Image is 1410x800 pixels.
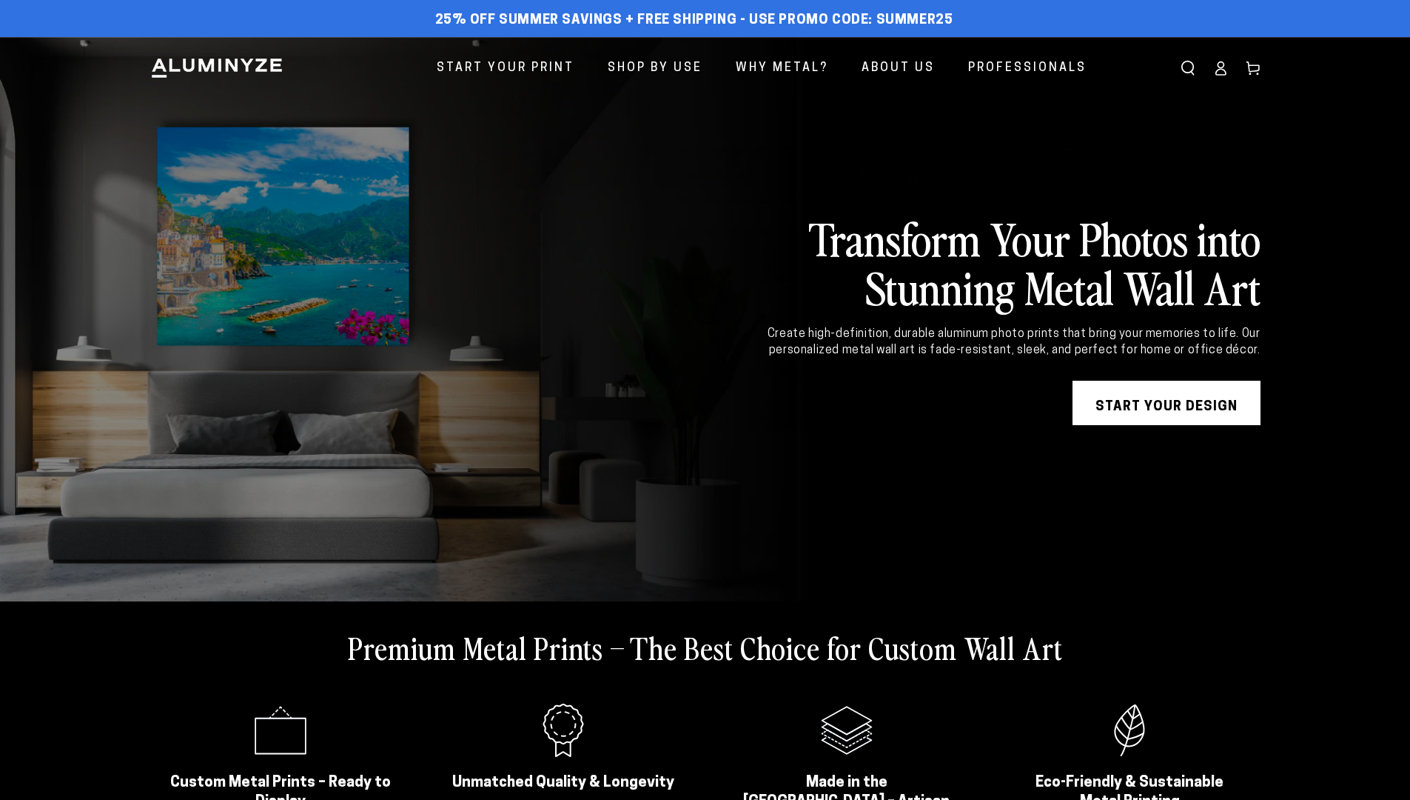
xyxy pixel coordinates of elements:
summary: Search our site [1172,52,1204,84]
h2: Premium Metal Prints – The Best Choice for Custom Wall Art [348,628,1063,667]
a: Professionals [957,49,1098,88]
a: About Us [850,49,946,88]
a: Shop By Use [597,49,714,88]
span: About Us [862,58,935,79]
a: Why Metal? [725,49,839,88]
span: Professionals [968,58,1087,79]
span: Shop By Use [608,58,702,79]
h2: Unmatched Quality & Longevity [451,773,676,793]
div: Create high-definition, durable aluminum photo prints that bring your memories to life. Our perso... [723,326,1260,359]
a: Start Your Print [426,49,585,88]
span: 25% off Summer Savings + Free Shipping - Use Promo Code: SUMMER25 [435,13,953,29]
span: Why Metal? [736,58,828,79]
h2: Transform Your Photos into Stunning Metal Wall Art [723,213,1260,311]
span: Start Your Print [437,58,574,79]
a: START YOUR DESIGN [1072,381,1260,425]
img: Aluminyze [150,57,283,79]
